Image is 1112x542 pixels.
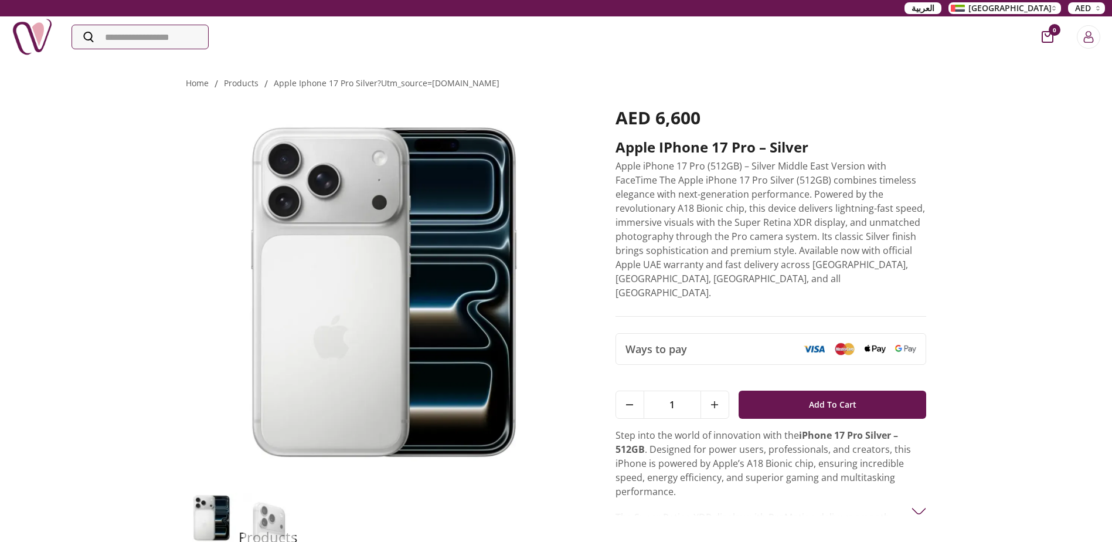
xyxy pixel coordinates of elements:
[215,77,218,91] li: /
[912,504,926,519] img: arrow
[625,341,687,357] span: Ways to pay
[912,2,934,14] span: العربية
[1075,2,1091,14] span: AED
[615,159,927,300] p: Apple iPhone 17 Pro (512GB) – Silver Middle East Version with FaceTime The Apple iPhone 17 Pro Si...
[1049,24,1060,36] span: 0
[615,106,700,130] span: AED 6,600
[951,5,965,12] img: Arabic_dztd3n.png
[809,394,856,415] span: Add To Cart
[865,345,886,354] img: Apple Pay
[644,391,700,418] span: 1
[186,77,209,89] a: Home
[1068,2,1105,14] button: AED
[274,77,499,89] a: apple iphone 17 pro silver?utm_source=[DOMAIN_NAME]
[1042,31,1053,43] button: cart-button
[264,77,268,91] li: /
[72,25,208,49] input: Search
[224,77,259,89] a: products
[948,2,1061,14] button: [GEOGRAPHIC_DATA]
[804,345,825,353] img: Visa
[615,428,927,499] p: Step into the world of innovation with the . Designed for power users, professionals, and creator...
[1077,25,1100,49] button: Login
[615,138,927,157] h2: Apple iPhone 17 Pro – Silver
[834,343,855,355] img: Mastercard
[12,16,53,57] img: Nigwa-uae-gifts
[968,2,1052,14] span: [GEOGRAPHIC_DATA]
[739,391,927,419] button: Add To Cart
[895,345,916,353] img: Google Pay
[186,107,583,486] img: Apple iPhone 17 Pro – Silver Apple iPhone 17 Pro Silver – 512GB Apple iPhone 17 Pro Silver iPhone...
